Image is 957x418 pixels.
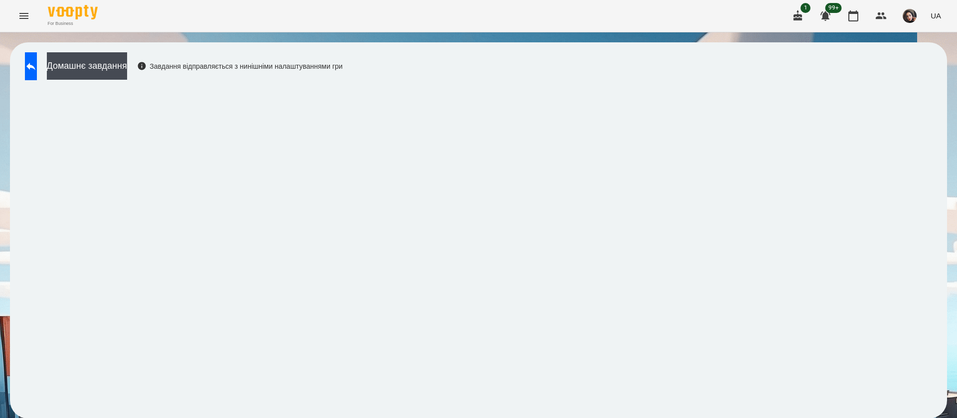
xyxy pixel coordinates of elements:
button: Menu [12,4,36,28]
span: 1 [800,3,810,13]
img: 415cf204168fa55e927162f296ff3726.jpg [903,9,917,23]
button: Домашнє завдання [47,52,127,80]
div: Завдання відправляється з нинішніми налаштуваннями гри [137,61,343,71]
button: UA [927,6,945,25]
span: UA [931,10,941,21]
span: 99+ [825,3,842,13]
span: For Business [48,20,98,27]
img: Voopty Logo [48,5,98,19]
